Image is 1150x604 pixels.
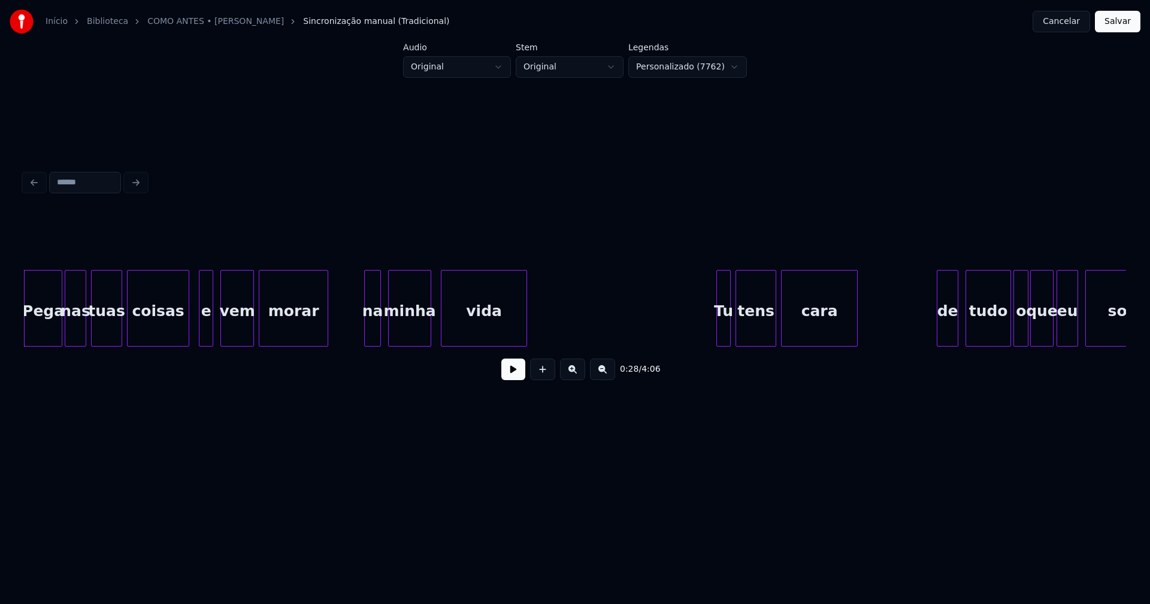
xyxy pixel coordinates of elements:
[303,16,449,28] span: Sincronização manual (Tradicional)
[641,363,660,375] span: 4:06
[147,16,284,28] a: COMO ANTES • [PERSON_NAME]
[1095,11,1140,32] button: Salvar
[620,363,649,375] div: /
[620,363,638,375] span: 0:28
[628,43,747,51] label: Legendas
[1033,11,1090,32] button: Cancelar
[10,10,34,34] img: youka
[87,16,128,28] a: Biblioteca
[516,43,624,51] label: Stem
[403,43,511,51] label: Áudio
[46,16,68,28] a: Início
[46,16,450,28] nav: breadcrumb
